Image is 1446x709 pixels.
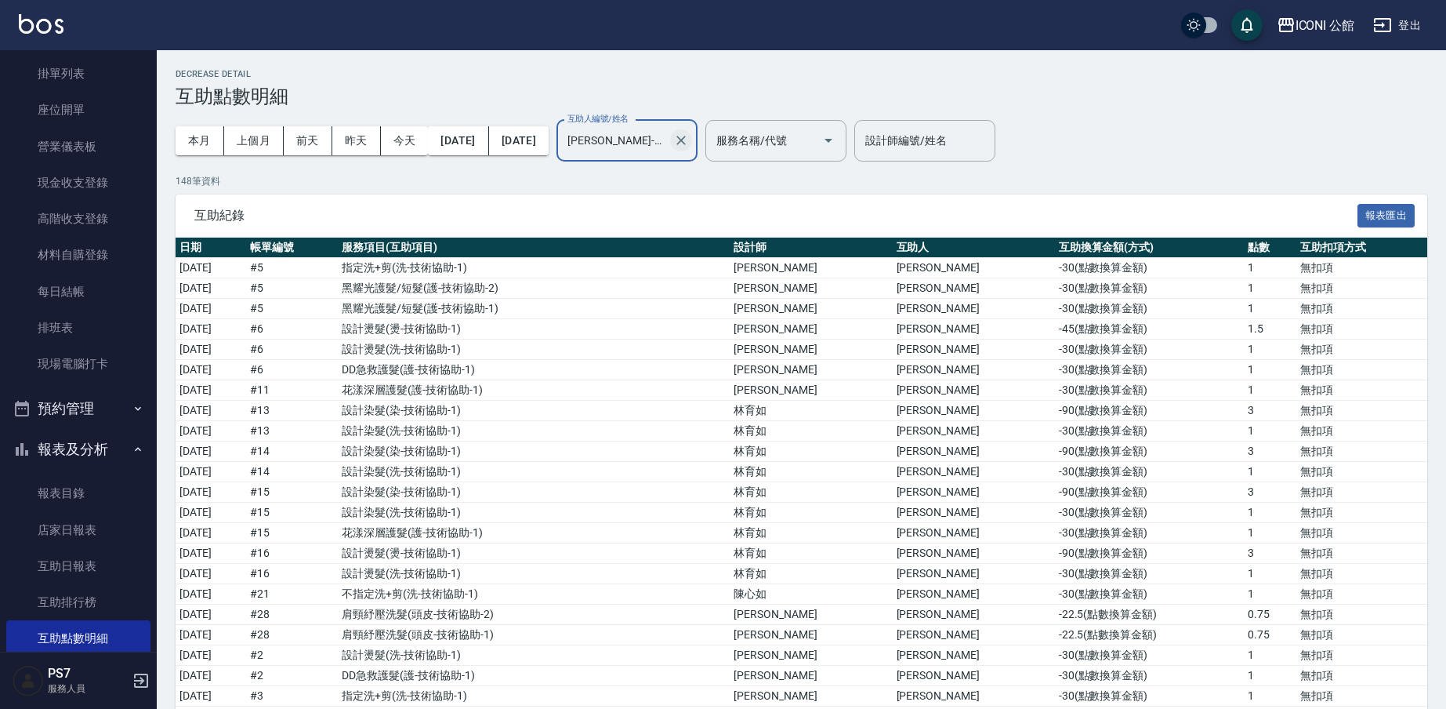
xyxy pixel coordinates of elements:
td: 1 [1244,503,1296,523]
td: 0.75 [1244,605,1296,625]
th: 互助扣項方式 [1296,238,1427,258]
button: 報表及分析 [6,429,150,470]
button: 上個月 [224,126,284,155]
button: 昨天 [332,126,381,155]
td: 陳心如 [730,584,892,605]
td: 1 [1244,564,1296,584]
td: 3 [1244,544,1296,564]
td: # 14 [246,462,338,482]
td: 無扣項 [1296,503,1427,523]
td: [DATE] [176,666,246,686]
td: [PERSON_NAME] [730,625,892,645]
td: # 2 [246,645,338,666]
button: [DATE] [489,126,549,155]
td: -30 ( 點數換算金額 ) [1055,278,1244,299]
td: # 5 [246,258,338,278]
p: 服務人員 [48,682,128,696]
td: -30 ( 點數換算金額 ) [1055,380,1244,401]
td: [DATE] [176,686,246,707]
th: 點數 [1244,238,1296,258]
td: 無扣項 [1296,523,1427,544]
td: -45 ( 點數換算金額 ) [1055,319,1244,340]
img: Person [13,665,44,696]
td: 無扣項 [1296,605,1427,625]
td: 無扣項 [1296,645,1427,666]
td: [PERSON_NAME] [730,340,892,360]
td: # 15 [246,503,338,523]
img: Logo [19,14,63,34]
td: 3 [1244,442,1296,462]
td: 設計染髮 ( 洗-技術協助-1 ) [338,462,730,482]
td: -30 ( 點數換算金額 ) [1055,564,1244,584]
td: -22.5 ( 點數換算金額 ) [1055,605,1244,625]
td: 設計燙髮 ( 洗-技術協助-1 ) [338,340,730,360]
td: -30 ( 點數換算金額 ) [1055,340,1244,360]
td: 無扣項 [1296,544,1427,564]
a: 每日結帳 [6,274,150,310]
td: 1 [1244,666,1296,686]
td: 無扣項 [1296,482,1427,503]
td: # 13 [246,401,338,421]
td: 設計染髮 ( 染-技術協助-1 ) [338,442,730,462]
td: [PERSON_NAME] [893,645,1055,666]
td: -90 ( 點數換算金額 ) [1055,482,1244,503]
td: 林育如 [730,544,892,564]
td: [PERSON_NAME] [730,686,892,707]
td: [DATE] [176,258,246,278]
td: 無扣項 [1296,421,1427,442]
td: 無扣項 [1296,564,1427,584]
td: # 11 [246,380,338,401]
td: # 5 [246,299,338,319]
td: 3 [1244,401,1296,421]
td: [PERSON_NAME] [893,319,1055,340]
button: 報表匯出 [1357,204,1415,228]
td: [PERSON_NAME] [893,258,1055,278]
td: 1.5 [1244,319,1296,340]
h5: PS7 [48,666,128,682]
td: [DATE] [176,360,246,380]
a: 座位開單 [6,92,150,128]
td: -90 ( 點數換算金額 ) [1055,442,1244,462]
th: 互助人 [893,238,1055,258]
td: [PERSON_NAME] [893,380,1055,401]
td: [PERSON_NAME] [893,605,1055,625]
button: 前天 [284,126,332,155]
button: Clear [670,129,692,151]
td: 1 [1244,584,1296,605]
td: [DATE] [176,299,246,319]
td: # 16 [246,544,338,564]
td: -30 ( 點數換算金額 ) [1055,421,1244,442]
td: # 6 [246,360,338,380]
td: [PERSON_NAME] [893,462,1055,482]
td: 肩頸紓壓洗髮 ( 頭皮-技術協助-1 ) [338,625,730,645]
td: 無扣項 [1296,380,1427,401]
td: # 16 [246,564,338,584]
td: 林育如 [730,401,892,421]
td: [DATE] [176,380,246,401]
td: 1 [1244,380,1296,401]
td: 無扣項 [1296,442,1427,462]
td: [PERSON_NAME] [893,401,1055,421]
th: 日期 [176,238,246,258]
td: # 15 [246,523,338,544]
td: [PERSON_NAME] [730,319,892,340]
td: 肩頸紓壓洗髮 ( 頭皮-技術協助-2 ) [338,605,730,625]
td: 林育如 [730,421,892,442]
td: 1 [1244,645,1296,666]
td: 3 [1244,482,1296,503]
th: 設計師 [730,238,892,258]
td: 1 [1244,299,1296,319]
td: [PERSON_NAME] [893,523,1055,544]
td: 1 [1244,686,1296,707]
td: [PERSON_NAME] [893,421,1055,442]
td: 黑耀光護髮/短髮 ( 護-技術協助-2 ) [338,278,730,299]
h3: 互助點數明細 [176,85,1427,107]
td: [PERSON_NAME] [730,645,892,666]
td: 1 [1244,421,1296,442]
td: 1 [1244,360,1296,380]
td: [DATE] [176,401,246,421]
td: [DATE] [176,482,246,503]
td: [PERSON_NAME] [730,278,892,299]
td: 設計燙髮 ( 燙-技術協助-1 ) [338,544,730,564]
a: 互助點數明細 [6,620,150,656]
